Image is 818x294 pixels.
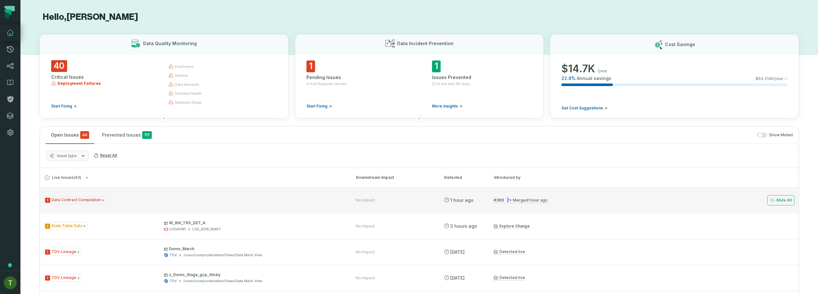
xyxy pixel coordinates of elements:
span: Issue Type [44,274,81,282]
div: No Impact [356,275,375,281]
a: Start Fixing [51,104,77,109]
a: Start Fixing [306,104,332,109]
div: Issues Prevented [432,74,532,81]
div: Detected [444,175,482,180]
div: Pending Issues [306,74,406,81]
span: Severity [45,250,50,255]
span: 1 [432,60,441,72]
span: Severity [45,198,50,203]
button: Issue type [46,150,89,161]
span: Get Cost Suggestions [561,106,603,111]
button: Data Quality Monitoring40Critical IssuesDeployment FailuresStart Fixingfreshnessvolumedata anomal... [40,34,289,118]
div: Tooltip anchor [7,262,13,268]
a: Detected live [494,275,525,281]
button: Live Issues(43) [45,175,344,180]
span: More insights [432,104,458,109]
button: Reset All [91,150,120,161]
div: TDV [169,253,177,258]
span: volume [175,73,188,78]
span: 40 [51,60,67,72]
p: W_INV_TRX_DET_A [164,220,344,226]
relative-time: Sep 29, 2025, 10:02 AM GMT+3 [450,249,465,255]
span: Annual savings [577,75,611,82]
span: Live Issues ( 43 ) [45,175,81,180]
span: Deployment Failures [58,81,101,86]
span: critical issues and errors combined [80,131,89,139]
span: $ 64.314K /year [756,76,783,81]
span: Issue Type [44,196,106,204]
span: Start Fixing [306,104,328,109]
a: #369Merged[DATE] 5:13:16 PM [494,197,548,203]
relative-time: Oct 1, 2025, 5:13 PM GMT+3 [528,198,548,203]
img: avatar of Tomer Galun [4,276,17,289]
span: 22.8 % [561,75,575,82]
button: Open Issues [46,126,94,144]
p: x_Demo_Stage_gcp_Sticky [164,272,344,277]
button: Prevented Issues [97,126,157,144]
span: In the last 90 days [437,81,470,86]
relative-time: Oct 1, 2025, 5:01 PM GMT+3 [450,197,474,203]
span: in Pull Request checks [306,81,347,86]
div: LOS_ADW_MART [192,227,221,232]
span: 1 [306,60,315,72]
div: TDV [169,279,177,283]
span: Severity [45,224,50,229]
span: $ 14.7K [561,62,595,75]
a: Explore Change [494,224,530,229]
button: Data Incident Prevention1Pending Issuesin Pull Request checksStart Fixing1Issues PreventedIn the ... [295,34,544,118]
span: /year [598,68,607,74]
div: Downstream Impact [356,175,433,180]
div: Introduced by [494,175,552,180]
h3: Data Quality Monitoring [143,40,197,47]
span: Start Fixing [51,104,72,109]
span: semantic bugs [175,100,202,105]
button: Mute All [767,195,795,205]
div: /users/composite/admin/Views/Data Mash View [183,279,262,283]
span: Issue type [57,153,77,158]
div: No Impact [356,224,375,229]
span: data anomaly [175,82,199,87]
span: 117 [142,131,152,139]
a: Get Cost Suggestions [561,106,607,111]
div: No Impact [356,250,375,255]
div: Merged [506,198,548,203]
h1: Hello, [PERSON_NAME] [40,12,799,23]
h3: Data Incident Prevention [397,40,453,47]
h3: Cost Savings [665,41,695,48]
div: Critical Issues [51,74,157,80]
button: Cost Savings$14.7K/year22.8%Annual savings$64.314K/yearGet Cost Suggestions [550,34,799,118]
span: Severity [45,275,50,281]
a: Detected live [494,249,525,255]
relative-time: Sep 29, 2025, 10:02 AM GMT+3 [450,275,465,281]
div: Show Muted [159,132,793,138]
relative-time: Oct 1, 2025, 3:30 PM GMT+3 [450,223,477,229]
span: Issue Type [44,222,88,230]
div: No Impact [356,198,375,203]
span: freshness [175,64,194,69]
a: More insights [432,104,462,109]
span: schema health [175,91,202,96]
p: Demo_March [164,246,344,251]
div: /users/composite/admin/Views/Data Mash View [183,253,262,258]
span: Issue Type [44,248,81,256]
div: LOSADW1 [169,227,186,232]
